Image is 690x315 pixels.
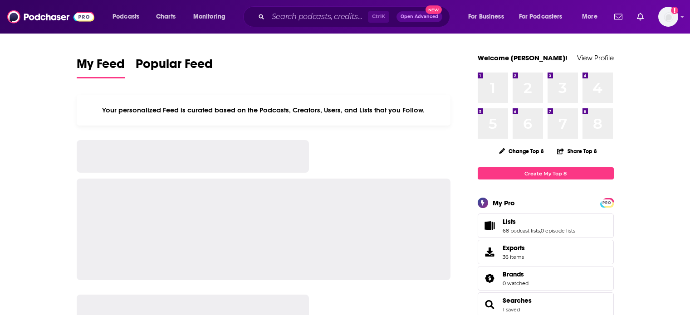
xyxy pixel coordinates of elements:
span: Lists [478,213,614,238]
button: open menu [187,10,237,24]
input: Search podcasts, credits, & more... [268,10,368,24]
span: Exports [503,244,525,252]
span: Podcasts [113,10,139,23]
span: Lists [503,218,516,226]
a: Lists [481,219,499,232]
a: View Profile [577,53,614,62]
span: PRO [602,199,612,206]
a: Brands [481,272,499,285]
span: Charts [156,10,176,23]
a: Create My Top 8 [478,167,614,179]
span: Brands [503,270,524,278]
a: Searches [503,296,532,305]
svg: Add a profile image [671,7,678,14]
a: My Feed [77,56,125,78]
a: Show notifications dropdown [611,9,626,24]
button: Open AdvancedNew [396,11,442,22]
img: User Profile [658,7,678,27]
button: Show profile menu [658,7,678,27]
span: For Podcasters [519,10,563,23]
a: 0 episode lists [541,228,575,234]
button: open menu [576,10,609,24]
a: 68 podcast lists [503,228,540,234]
button: open menu [462,10,515,24]
a: 0 watched [503,280,529,286]
button: Share Top 8 [557,142,597,160]
div: Search podcasts, credits, & more... [252,6,459,27]
button: open menu [513,10,576,24]
span: Ctrl K [368,11,389,23]
span: Popular Feed [136,56,213,77]
span: 36 items [503,254,525,260]
a: Exports [478,240,614,264]
span: New [426,5,442,14]
button: open menu [106,10,151,24]
img: Podchaser - Follow, Share and Rate Podcasts [7,8,94,25]
a: Lists [503,218,575,226]
span: Monitoring [193,10,225,23]
a: Brands [503,270,529,278]
span: Logged in as NickG [658,7,678,27]
a: Searches [481,298,499,311]
a: Welcome [PERSON_NAME]! [478,53,568,62]
span: Exports [481,246,499,258]
a: Popular Feed [136,56,213,78]
div: My Pro [493,199,515,207]
span: Open Advanced [401,15,438,19]
span: My Feed [77,56,125,77]
a: PRO [602,199,612,206]
span: More [582,10,597,23]
span: For Business [468,10,504,23]
div: Your personalized Feed is curated based on the Podcasts, Creators, Users, and Lists that you Follow. [77,95,451,126]
span: , [540,228,541,234]
button: Change Top 8 [494,145,550,157]
span: Brands [478,266,614,291]
a: 1 saved [503,306,520,313]
a: Show notifications dropdown [633,9,647,24]
a: Charts [150,10,181,24]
